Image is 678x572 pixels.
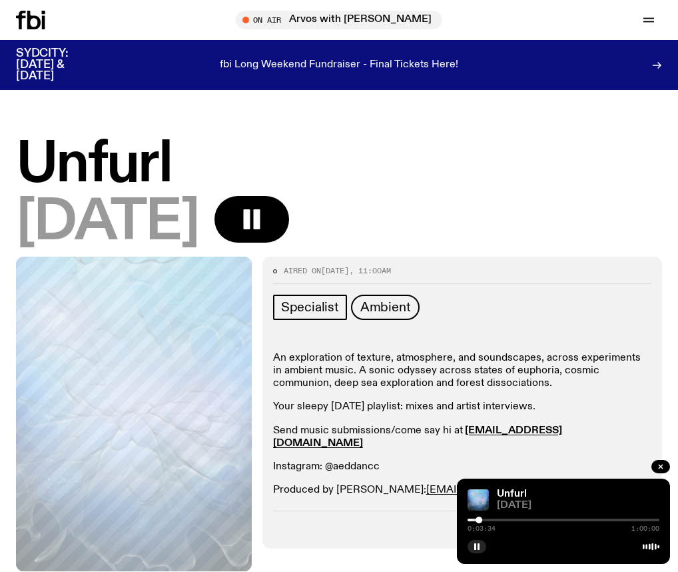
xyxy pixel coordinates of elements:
span: Specialist [281,300,339,315]
p: An exploration of texture, atmosphere, and soundscapes, across experiments in ambient music. A so... [273,352,651,391]
a: [EMAIL_ADDRESS][DOMAIN_NAME] [273,425,562,449]
a: Specialist [273,295,347,320]
a: [EMAIL_ADDRESS][DOMAIN_NAME] [426,485,609,495]
span: Aired on [284,265,321,276]
a: Unfurl [497,489,527,499]
p: Your sleepy [DATE] playlist: mixes and artist interviews. [273,401,651,413]
span: [DATE] [497,501,659,511]
h3: SYDCITY: [DATE] & [DATE] [16,48,101,82]
a: Ambient [351,295,420,320]
p: fbi Long Weekend Fundraiser - Final Tickets Here! [220,59,458,71]
span: [DATE] [16,196,198,250]
span: 0:03:34 [468,525,496,532]
span: 1:00:00 [631,525,659,532]
button: On AirArvos with [PERSON_NAME] [236,11,442,29]
span: Ambient [360,300,411,315]
p: Instagram: @aeddancc [273,461,651,473]
span: , 11:00am [349,265,391,276]
p: Send music submissions/come say hi at [273,425,651,450]
h1: Unfurl [16,138,662,192]
span: [DATE] [321,265,349,276]
p: Produced by [PERSON_NAME]: [273,484,651,497]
